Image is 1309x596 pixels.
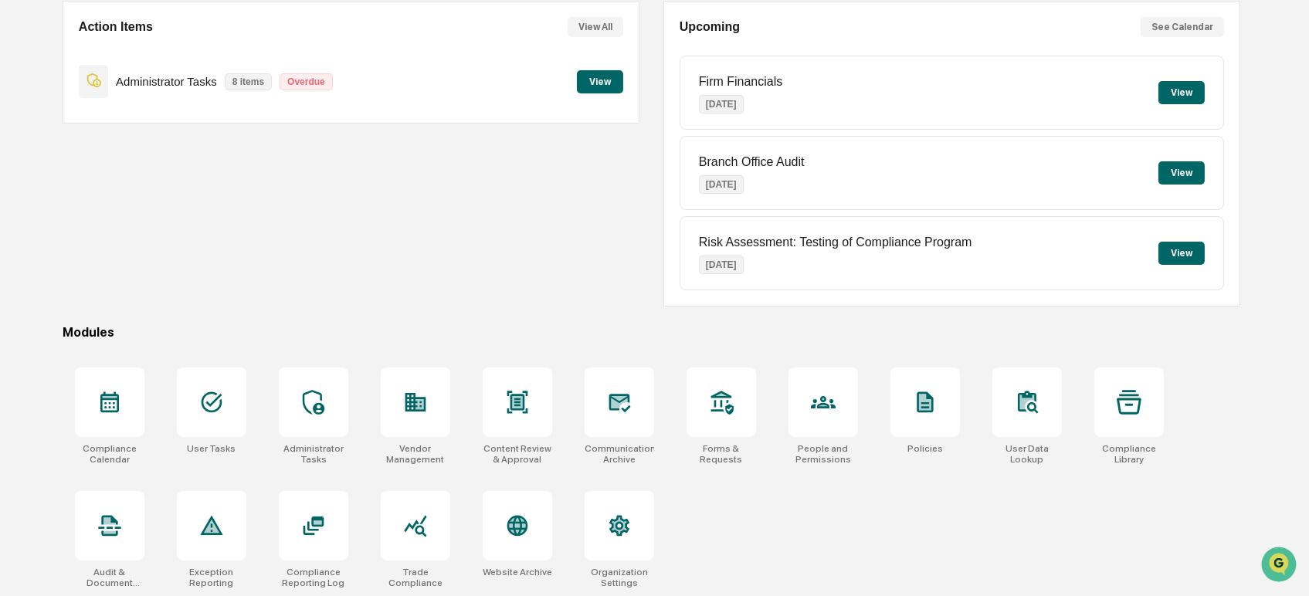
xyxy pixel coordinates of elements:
[699,95,744,113] p: [DATE]
[48,210,125,222] span: [PERSON_NAME]
[15,276,28,288] div: 🖐️
[687,443,756,465] div: Forms & Requests
[75,443,144,465] div: Compliance Calendar
[699,235,972,249] p: Risk Assessment: Testing of Compliance Program
[992,443,1062,465] div: User Data Lookup
[31,211,43,223] img: 1746055101610-c473b297-6a78-478c-a979-82029cc54cd1
[9,268,106,296] a: 🖐️Preclearance
[187,443,236,454] div: User Tasks
[568,17,623,37] button: View All
[1141,17,1224,37] button: See Calendar
[15,305,28,317] div: 🔎
[15,32,281,57] p: How can we help?
[79,20,153,34] h2: Action Items
[381,567,450,588] div: Trade Compliance
[279,567,348,588] div: Compliance Reporting Log
[225,73,272,90] p: 8 items
[63,325,1241,340] div: Modules
[112,276,124,288] div: 🗄️
[40,70,255,86] input: Clear
[585,567,654,588] div: Organization Settings
[15,195,40,220] img: Cameron Burns
[483,567,552,577] div: Website Archive
[137,210,168,222] span: [DATE]
[53,134,195,146] div: We're available if you need us!
[263,123,281,141] button: Start new chat
[31,303,97,319] span: Data Lookup
[75,567,144,588] div: Audit & Document Logs
[106,268,198,296] a: 🗄️Attestations
[109,340,187,353] a: Powered byPylon
[177,567,246,588] div: Exception Reporting
[577,73,623,88] a: View
[788,443,858,465] div: People and Permissions
[699,256,744,274] p: [DATE]
[1158,81,1205,104] button: View
[127,274,192,290] span: Attestations
[1094,443,1164,465] div: Compliance Library
[1158,161,1205,185] button: View
[907,443,943,454] div: Policies
[585,443,654,465] div: Communications Archive
[1260,545,1301,587] iframe: Open customer support
[9,297,103,325] a: 🔎Data Lookup
[53,118,253,134] div: Start new chat
[280,73,333,90] p: Overdue
[483,443,552,465] div: Content Review & Approval
[699,155,805,169] p: Branch Office Audit
[680,20,740,34] h2: Upcoming
[239,168,281,187] button: See all
[699,175,744,194] p: [DATE]
[128,210,134,222] span: •
[154,341,187,353] span: Pylon
[577,70,623,93] button: View
[699,75,782,89] p: Firm Financials
[31,274,100,290] span: Preclearance
[15,118,43,146] img: 1746055101610-c473b297-6a78-478c-a979-82029cc54cd1
[1158,242,1205,265] button: View
[116,75,217,88] p: Administrator Tasks
[15,171,99,184] div: Past conversations
[381,443,450,465] div: Vendor Management
[279,443,348,465] div: Administrator Tasks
